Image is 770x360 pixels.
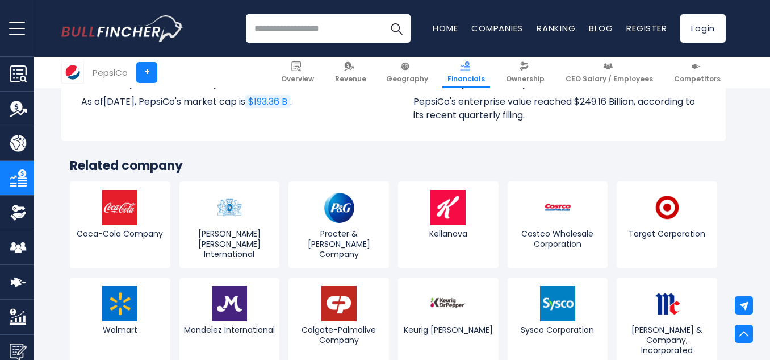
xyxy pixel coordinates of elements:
[276,57,319,88] a: Overview
[291,325,386,345] span: Colgate-Palmolive Company
[430,286,466,321] img: KDP logo
[62,61,83,83] img: PEP logo
[136,62,157,83] a: +
[626,22,667,34] a: Register
[413,95,706,122] p: PepsiCo's enterprise value reached $249.16 Billion, according to its recent quarterly filing.
[537,22,575,34] a: Ranking
[386,75,428,84] span: Geography
[288,181,389,268] a: Procter & [PERSON_NAME] Company
[471,22,523,34] a: Companies
[650,190,685,225] img: TGT logo
[617,181,717,268] a: Target Corporation
[179,181,280,268] a: [PERSON_NAME] [PERSON_NAME] International
[540,286,575,321] img: SYY logo
[620,325,714,356] span: [PERSON_NAME] & Company, Incorporated
[501,57,550,88] a: Ownership
[212,286,247,321] img: MDLZ logo
[566,75,653,84] span: CEO Salary / Employees
[669,57,726,88] a: Competitors
[103,95,135,108] span: [DATE]
[10,204,27,221] img: Ownership
[510,325,605,335] span: Sysco Corporation
[70,158,717,175] h3: Related company
[61,15,183,42] a: Go to homepage
[73,325,168,335] span: Walmart
[589,22,613,34] a: Blog
[81,95,374,109] p: As of , PepsiCo's market cap is .
[245,95,290,108] a: $193.36 B
[398,181,499,268] a: Kellanova
[540,190,575,225] img: COST logo
[506,75,545,84] span: Ownership
[212,190,247,225] img: PM logo
[680,14,726,43] a: Login
[560,57,658,88] a: CEO Salary / Employees
[93,66,128,79] div: PepsiCo
[70,181,170,268] a: Coca-Cola Company
[620,229,714,239] span: Target Corporation
[182,325,277,335] span: Mondelez International
[102,190,137,225] img: KO logo
[382,14,411,43] button: Search
[381,57,433,88] a: Geography
[321,190,357,225] img: PG logo
[102,286,137,321] img: WMT logo
[674,75,721,84] span: Competitors
[248,95,287,108] span: $193.36 B
[433,22,458,34] a: Home
[430,190,466,225] img: K logo
[401,325,496,335] span: Keurig [PERSON_NAME]
[281,75,314,84] span: Overview
[291,229,386,260] span: Procter & [PERSON_NAME] Company
[442,57,490,88] a: Financials
[330,57,371,88] a: Revenue
[510,229,605,249] span: Costco Wholesale Corporation
[335,75,366,84] span: Revenue
[401,229,496,239] span: Kellanova
[447,75,485,84] span: Financials
[650,286,685,321] img: MKC logo
[73,229,168,239] span: Coca-Cola Company
[508,181,608,268] a: Costco Wholesale Corporation
[321,286,357,321] img: CL logo
[61,15,184,42] img: Bullfincher logo
[182,229,277,260] span: [PERSON_NAME] [PERSON_NAME] International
